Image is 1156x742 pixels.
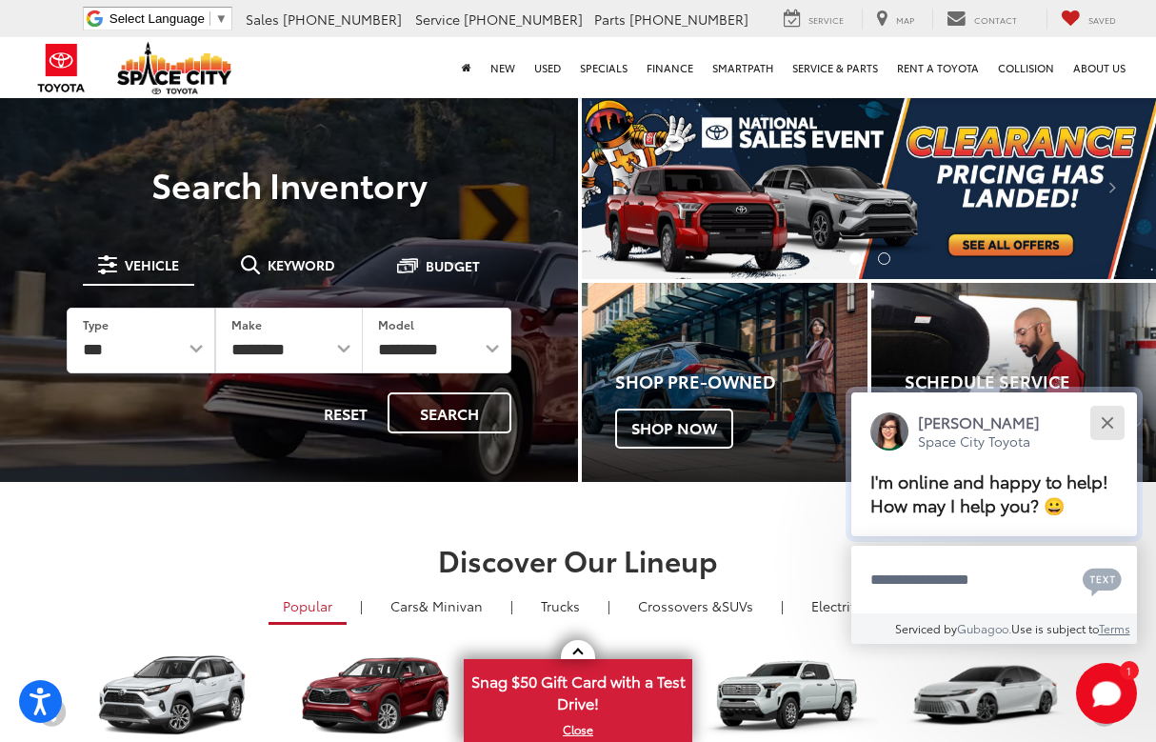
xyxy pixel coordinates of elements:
[637,37,703,98] a: Finance
[110,11,205,26] span: Select Language
[624,590,767,622] a: SUVs
[851,546,1137,614] textarea: Type your message
[283,10,402,29] span: [PHONE_NUMBER]
[269,590,347,625] a: Popular
[246,10,279,29] span: Sales
[582,95,1156,279] section: Carousel section with vehicle pictures - may contain disclaimers.
[918,411,1040,432] p: [PERSON_NAME]
[117,42,231,94] img: Space City Toyota
[603,596,615,615] li: |
[862,9,928,30] a: Map
[415,10,460,29] span: Service
[1077,558,1127,601] button: Chat with SMS
[426,259,480,272] span: Budget
[974,13,1017,26] span: Contact
[452,37,481,98] a: Home
[570,37,637,98] a: Specials
[35,544,1121,575] h2: Discover Our Lineup
[1083,566,1122,596] svg: Text
[808,13,844,26] span: Service
[83,316,109,332] label: Type
[988,37,1064,98] a: Collision
[110,11,228,26] a: Select Language​
[957,620,1011,636] a: Gubagoo.
[481,37,525,98] a: New
[308,392,384,433] button: Reset
[1046,9,1130,30] a: My Saved Vehicles
[629,10,748,29] span: [PHONE_NUMBER]
[703,37,783,98] a: SmartPath
[1064,37,1135,98] a: About Us
[277,655,470,738] img: Toyota Highlander
[506,596,518,615] li: |
[797,590,888,622] a: Electrified
[582,95,1156,279] div: carousel slide number 1 of 2
[466,661,690,719] span: Snag $50 Gift Card with a Test Drive!
[849,252,862,265] li: Go to slide number 1.
[896,13,914,26] span: Map
[1088,13,1116,26] span: Saved
[594,10,626,29] span: Parts
[1070,133,1156,241] button: Click to view next picture.
[1086,402,1127,443] button: Close
[125,258,179,271] span: Vehicle
[1076,663,1137,724] svg: Start Chat
[769,9,858,30] a: Service
[638,596,722,615] span: Crossovers &
[783,37,887,98] a: Service & Parts
[870,469,1108,517] span: I'm online and happy to help! How may I help you? 😀
[615,409,733,449] span: Shop Now
[918,432,1040,451] p: Space City Toyota
[231,316,262,332] label: Make
[1011,620,1099,636] span: Use is subject to
[419,596,483,615] span: & Minivan
[268,258,335,271] span: Keyword
[582,283,867,483] a: Shop Pre-Owned Shop Now
[1099,620,1130,636] a: Terms
[376,590,497,622] a: Cars
[615,372,867,391] h4: Shop Pre-Owned
[209,11,210,26] span: ​
[878,252,890,265] li: Go to slide number 2.
[851,392,1137,644] div: Close[PERSON_NAME]Space City ToyotaI'm online and happy to help! How may I help you? 😀Type your m...
[388,392,511,433] button: Search
[895,620,957,636] span: Serviced by
[582,133,668,241] button: Click to view previous picture.
[1076,663,1137,724] button: Toggle Chat Window
[73,655,267,738] img: Toyota RAV4
[378,316,414,332] label: Model
[26,37,97,99] img: Toyota
[582,95,1156,279] img: Clearance Pricing Has Landed
[887,37,988,98] a: Rent a Toyota
[355,596,368,615] li: |
[582,283,867,483] div: Toyota
[527,590,594,622] a: Trucks
[215,11,228,26] span: ▼
[932,9,1031,30] a: Contact
[888,655,1082,737] img: Toyota Camry
[464,10,583,29] span: [PHONE_NUMBER]
[525,37,570,98] a: Used
[776,596,788,615] li: |
[40,165,538,203] h3: Search Inventory
[685,655,878,738] img: Toyota Tacoma
[1126,666,1131,674] span: 1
